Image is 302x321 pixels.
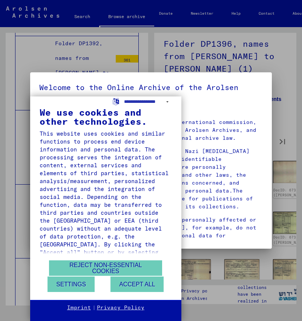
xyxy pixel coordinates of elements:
div: We use cookies and other technologies. [40,108,172,126]
a: Imprint [67,304,91,312]
button: Accept all [110,277,164,292]
div: This website uses cookies and similar functions to process end device information and personal da... [40,130,172,304]
button: Settings [48,277,95,292]
a: Privacy Policy [97,304,144,312]
button: Reject non-essential cookies [49,260,162,276]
